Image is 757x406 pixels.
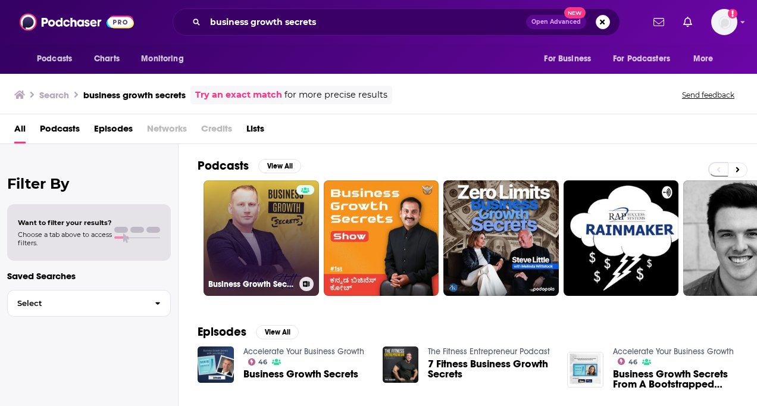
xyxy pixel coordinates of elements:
[428,359,553,379] a: 7 Fitness Business Growth Secrets
[248,358,268,366] a: 46
[258,159,301,173] button: View All
[564,7,586,18] span: New
[678,90,738,100] button: Send feedback
[18,218,112,227] span: Want to filter your results?
[40,119,80,143] a: Podcasts
[613,369,738,389] a: Business Growth Secrets From A Bootstrapped Startup Founder
[198,324,299,339] a: EpisodesView All
[628,360,637,365] span: 46
[195,88,282,102] a: Try an exact match
[678,12,697,32] a: Show notifications dropdown
[685,48,728,70] button: open menu
[258,360,267,365] span: 46
[205,13,526,32] input: Search podcasts, credits, & more...
[526,15,586,29] button: Open AdvancedNew
[198,158,301,173] a: PodcastsView All
[208,279,295,289] h3: Business Growth Secrets
[613,346,734,357] a: Accelerate Your Business Growth
[14,119,26,143] a: All
[246,119,264,143] a: Lists
[613,51,670,67] span: For Podcasters
[141,51,183,67] span: Monitoring
[147,119,187,143] span: Networks
[536,48,606,70] button: open menu
[693,51,714,67] span: More
[198,346,234,383] img: Business Growth Secrets
[7,175,171,192] h2: Filter By
[383,346,419,383] img: 7 Fitness Business Growth Secrets
[605,48,687,70] button: open menu
[18,230,112,247] span: Choose a tab above to access filters.
[284,88,387,102] span: for more precise results
[29,48,87,70] button: open menu
[83,89,186,101] h3: business growth secrets
[8,299,145,307] span: Select
[711,9,737,35] span: Logged in as PRSuperstar
[173,8,620,36] div: Search podcasts, credits, & more...
[133,48,199,70] button: open menu
[204,180,319,296] a: Business Growth Secrets
[39,89,69,101] h3: Search
[544,51,591,67] span: For Business
[7,290,171,317] button: Select
[94,119,133,143] a: Episodes
[649,12,669,32] a: Show notifications dropdown
[198,158,249,173] h2: Podcasts
[567,352,603,388] img: Business Growth Secrets From A Bootstrapped Startup Founder
[20,11,134,33] img: Podchaser - Follow, Share and Rate Podcasts
[201,119,232,143] span: Credits
[243,369,358,379] a: Business Growth Secrets
[711,9,737,35] img: User Profile
[711,9,737,35] button: Show profile menu
[243,346,364,357] a: Accelerate Your Business Growth
[618,358,637,365] a: 46
[198,324,246,339] h2: Episodes
[86,48,127,70] a: Charts
[531,19,581,25] span: Open Advanced
[728,9,737,18] svg: Add a profile image
[428,346,550,357] a: The Fitness Entrepreneur Podcast
[256,325,299,339] button: View All
[94,51,120,67] span: Charts
[7,270,171,282] p: Saved Searches
[37,51,72,67] span: Podcasts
